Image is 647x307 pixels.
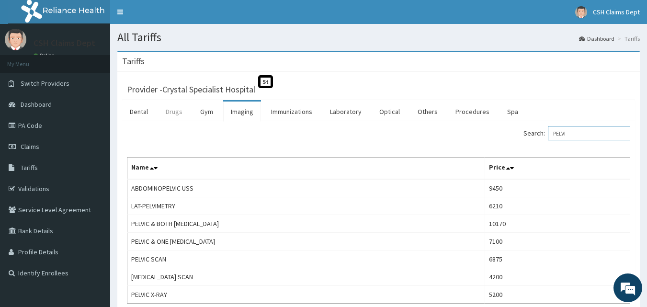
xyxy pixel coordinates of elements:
p: CSH Claims Dept [34,39,95,47]
a: Online [34,52,57,59]
a: Dental [122,102,156,122]
td: PELVIC SCAN [127,250,485,268]
td: 5200 [485,286,630,304]
img: d_794563401_company_1708531726252_794563401 [18,48,39,72]
td: [MEDICAL_DATA] SCAN [127,268,485,286]
div: Chat with us now [50,54,161,66]
span: Dashboard [21,100,52,109]
td: LAT-PELVIMETRY [127,197,485,215]
span: CSH Claims Dept [593,8,640,16]
a: Spa [499,102,526,122]
td: 6875 [485,250,630,268]
span: Switch Providers [21,79,69,88]
td: ABDOMINOPELVIC USS [127,179,485,197]
td: 10170 [485,215,630,233]
a: Gym [193,102,221,122]
a: Procedures [448,102,497,122]
span: Tariffs [21,163,38,172]
a: Immunizations [263,102,320,122]
img: User Image [5,29,26,50]
span: Claims [21,142,39,151]
label: Search: [523,126,630,140]
h3: Provider - Crystal Specialist Hospital [127,85,255,94]
a: Laboratory [322,102,369,122]
td: 7100 [485,233,630,250]
img: User Image [575,6,587,18]
a: Dashboard [579,34,614,43]
div: Minimize live chat window [157,5,180,28]
h3: Tariffs [122,57,145,66]
a: Others [410,102,445,122]
th: Price [485,158,630,180]
a: Imaging [223,102,261,122]
td: 4200 [485,268,630,286]
input: Search: [548,126,630,140]
td: 9450 [485,179,630,197]
h1: All Tariffs [117,31,640,44]
textarea: Type your message and hit 'Enter' [5,205,182,239]
th: Name [127,158,485,180]
a: Drugs [158,102,190,122]
span: We're online! [56,92,132,189]
span: St [258,75,273,88]
td: PELVIC & ONE [MEDICAL_DATA] [127,233,485,250]
td: PELVIC X-RAY [127,286,485,304]
li: Tariffs [615,34,640,43]
a: Optical [372,102,408,122]
td: 6210 [485,197,630,215]
td: PELVIC & BOTH [MEDICAL_DATA] [127,215,485,233]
